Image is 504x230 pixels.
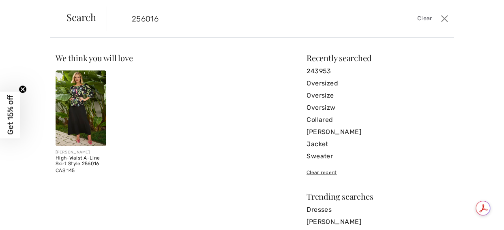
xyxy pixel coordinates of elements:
a: Oversizw [307,102,448,114]
button: Close [438,12,450,25]
a: [PERSON_NAME] [307,126,448,138]
a: Dresses [307,204,448,216]
span: Help [18,6,35,13]
div: Recently searched [307,54,448,62]
span: Search [66,12,96,22]
span: Get 15% off [6,95,15,135]
img: High-Waist A-Line Skirt Style 256016. Black [56,70,106,146]
div: High-Waist A-Line Skirt Style 256016 [56,155,106,167]
div: Trending searches [307,192,448,200]
div: Clear recent [307,169,448,176]
div: [PERSON_NAME] [56,149,106,155]
span: Clear [417,14,432,23]
button: Close teaser [19,85,27,94]
span: We think you will love [56,52,133,63]
a: 243953 [307,65,448,77]
input: TYPE TO SEARCH [126,6,360,31]
a: Jacket [307,138,448,150]
span: CA$ 145 [56,168,75,173]
a: [PERSON_NAME] [307,216,448,228]
a: Sweater [307,150,448,162]
a: Oversize [307,89,448,102]
a: Collared [307,114,448,126]
a: Oversized [307,77,448,89]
